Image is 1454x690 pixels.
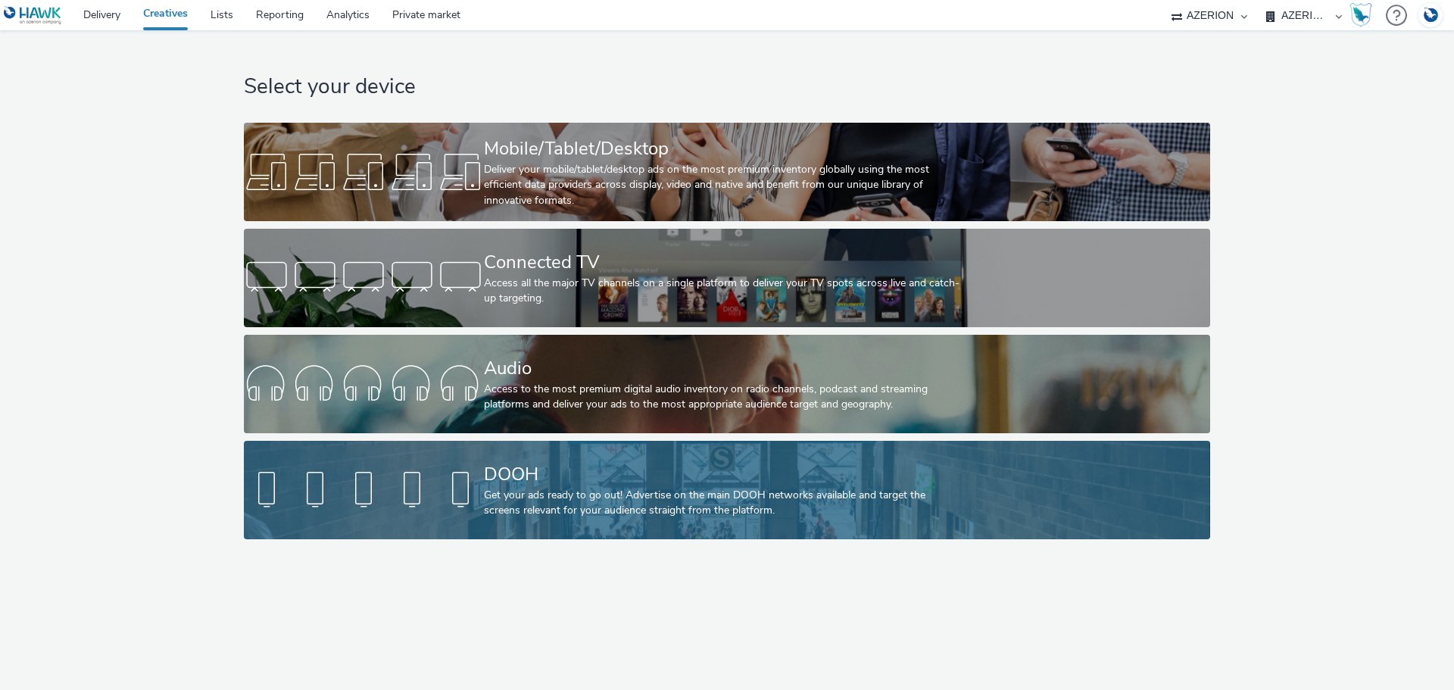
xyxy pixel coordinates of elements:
h1: Select your device [244,73,1209,101]
div: Access to the most premium digital audio inventory on radio channels, podcast and streaming platf... [484,382,964,413]
a: AudioAccess to the most premium digital audio inventory on radio channels, podcast and streaming ... [244,335,1209,433]
div: Access all the major TV channels on a single platform to deliver your TV spots across live and ca... [484,276,964,307]
div: Get your ads ready to go out! Advertise on the main DOOH networks available and target the screen... [484,488,964,519]
div: Connected TV [484,249,964,276]
a: Hawk Academy [1349,3,1378,27]
div: Audio [484,355,964,382]
a: Mobile/Tablet/DesktopDeliver your mobile/tablet/desktop ads on the most premium inventory globall... [244,123,1209,221]
div: Deliver your mobile/tablet/desktop ads on the most premium inventory globally using the most effi... [484,162,964,208]
a: DOOHGet your ads ready to go out! Advertise on the main DOOH networks available and target the sc... [244,441,1209,539]
div: DOOH [484,461,964,488]
img: undefined Logo [4,6,62,25]
a: Connected TVAccess all the major TV channels on a single platform to deliver your TV spots across... [244,229,1209,327]
div: Mobile/Tablet/Desktop [484,136,964,162]
img: Hawk Academy [1349,3,1372,27]
img: Account DE [1419,3,1442,28]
